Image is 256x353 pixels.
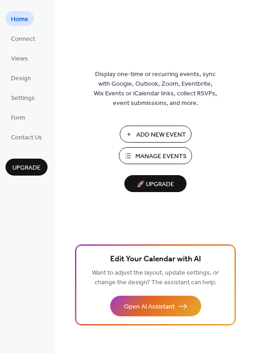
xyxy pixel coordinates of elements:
[94,70,217,108] span: Display one-time or recurring events, sync with Google, Outlook, Zoom, Eventbrite, Wix Events or ...
[11,15,28,24] span: Home
[11,94,35,103] span: Settings
[136,130,186,140] span: Add New Event
[5,110,31,125] a: Form
[135,152,187,161] span: Manage Events
[11,54,28,64] span: Views
[110,253,201,266] span: Edit Your Calendar with AI
[5,159,48,176] button: Upgrade
[119,147,192,164] button: Manage Events
[5,129,48,144] a: Contact Us
[11,74,31,83] span: Design
[5,70,37,85] a: Design
[124,175,187,192] button: 🚀 Upgrade
[120,126,192,143] button: Add New Event
[110,296,201,316] button: Open AI Assistant
[92,267,219,289] span: Want to adjust the layout, update settings, or change the design? The assistant can help.
[11,34,35,44] span: Connect
[5,31,41,46] a: Connect
[5,50,33,66] a: Views
[130,178,181,191] span: 🚀 Upgrade
[124,302,175,312] span: Open AI Assistant
[5,11,34,26] a: Home
[12,163,41,173] span: Upgrade
[5,90,40,105] a: Settings
[11,113,25,123] span: Form
[11,133,42,143] span: Contact Us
